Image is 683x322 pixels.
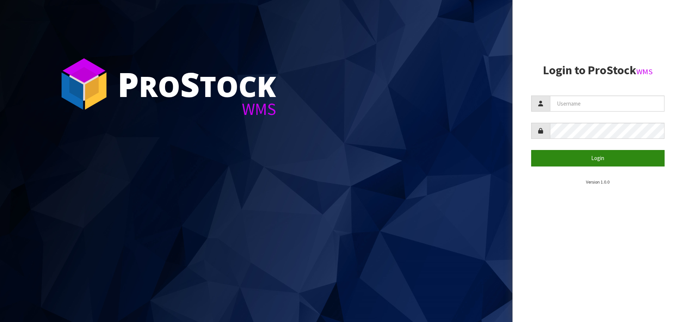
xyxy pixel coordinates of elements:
input: Username [550,96,665,112]
div: ro tock [118,67,276,101]
span: P [118,61,139,107]
h2: Login to ProStock [531,64,665,77]
span: S [180,61,200,107]
div: WMS [118,101,276,118]
small: WMS [636,67,652,76]
img: ProStock Cube [56,56,112,112]
small: Version 1.0.0 [586,179,609,185]
button: Login [531,150,665,166]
